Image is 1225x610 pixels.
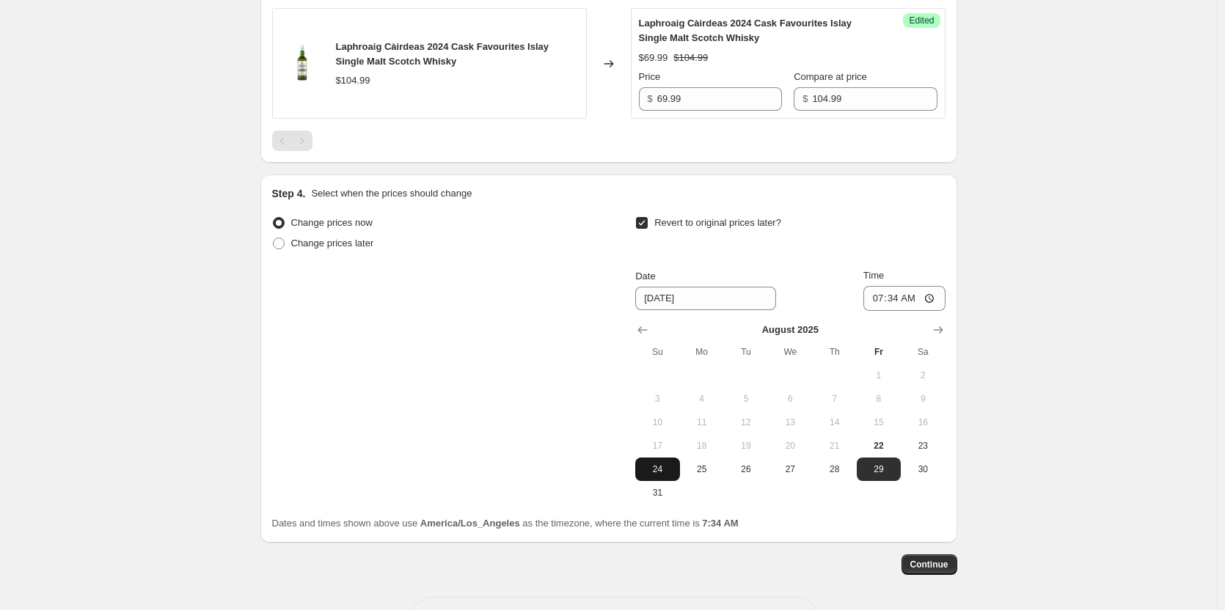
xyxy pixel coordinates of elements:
[857,434,901,457] button: Today Friday August 22 2025
[680,457,724,481] button: Monday August 25 2025
[280,42,324,86] img: Laphroaig-Cairdeas-2024-Cask-Favourites-Islay-Sing-2_80x.png
[635,287,776,310] input: 8/22/2025
[272,131,312,151] nav: Pagination
[639,52,668,63] span: $69.99
[635,481,679,504] button: Sunday August 31 2025
[680,434,724,457] button: Monday August 18 2025
[730,416,762,428] span: 12
[336,75,370,86] span: $104.99
[635,411,679,434] button: Sunday August 10 2025
[291,238,374,249] span: Change prices later
[291,217,373,228] span: Change prices now
[632,320,653,340] button: Show previous month, July 2025
[901,434,945,457] button: Saturday August 23 2025
[907,370,939,381] span: 2
[635,271,655,282] span: Date
[910,559,948,570] span: Continue
[686,463,718,475] span: 25
[724,340,768,364] th: Tuesday
[272,518,739,529] span: Dates and times shown above use as the timezone, where the current time is
[863,270,884,281] span: Time
[812,411,856,434] button: Thursday August 14 2025
[702,518,738,529] b: 7:34 AM
[680,411,724,434] button: Monday August 11 2025
[901,411,945,434] button: Saturday August 16 2025
[812,457,856,481] button: Thursday August 28 2025
[909,15,934,26] span: Edited
[724,457,768,481] button: Tuesday August 26 2025
[639,18,852,43] span: Laphroaig Càirdeas 2024 Cask Favourites Islay Single Malt Scotch Whisky
[641,346,673,358] span: Su
[768,411,812,434] button: Wednesday August 13 2025
[863,370,895,381] span: 1
[901,364,945,387] button: Saturday August 2 2025
[641,487,673,499] span: 31
[863,440,895,452] span: 22
[768,434,812,457] button: Wednesday August 20 2025
[686,416,718,428] span: 11
[907,393,939,405] span: 9
[857,411,901,434] button: Friday August 15 2025
[794,71,867,82] span: Compare at price
[730,463,762,475] span: 26
[774,440,806,452] span: 20
[863,393,895,405] span: 8
[768,387,812,411] button: Wednesday August 6 2025
[635,387,679,411] button: Sunday August 3 2025
[818,393,850,405] span: 7
[639,71,661,82] span: Price
[768,340,812,364] th: Wednesday
[648,93,653,104] span: $
[901,387,945,411] button: Saturday August 9 2025
[774,393,806,405] span: 6
[641,416,673,428] span: 10
[641,440,673,452] span: 17
[802,93,808,104] span: $
[818,416,850,428] span: 14
[818,440,850,452] span: 21
[673,52,708,63] span: $104.99
[272,186,306,201] h2: Step 4.
[857,457,901,481] button: Friday August 29 2025
[818,346,850,358] span: Th
[857,340,901,364] th: Friday
[724,411,768,434] button: Tuesday August 12 2025
[686,440,718,452] span: 18
[774,463,806,475] span: 27
[907,416,939,428] span: 16
[724,387,768,411] button: Tuesday August 5 2025
[730,393,762,405] span: 5
[311,186,472,201] p: Select when the prices should change
[812,387,856,411] button: Thursday August 7 2025
[901,340,945,364] th: Saturday
[812,434,856,457] button: Thursday August 21 2025
[686,346,718,358] span: Mo
[907,463,939,475] span: 30
[857,387,901,411] button: Friday August 8 2025
[907,346,939,358] span: Sa
[901,457,945,481] button: Saturday August 30 2025
[907,440,939,452] span: 23
[863,286,946,311] input: 12:00
[686,393,718,405] span: 4
[730,346,762,358] span: Tu
[635,340,679,364] th: Sunday
[635,457,679,481] button: Sunday August 24 2025
[902,554,957,575] button: Continue
[863,463,895,475] span: 29
[724,434,768,457] button: Tuesday August 19 2025
[857,364,901,387] button: Friday August 1 2025
[863,416,895,428] span: 15
[641,393,673,405] span: 3
[420,518,520,529] b: America/Los_Angeles
[635,434,679,457] button: Sunday August 17 2025
[928,320,948,340] button: Show next month, September 2025
[730,440,762,452] span: 19
[812,340,856,364] th: Thursday
[863,346,895,358] span: Fr
[818,463,850,475] span: 28
[336,41,549,67] span: Laphroaig Càirdeas 2024 Cask Favourites Islay Single Malt Scotch Whisky
[774,416,806,428] span: 13
[641,463,673,475] span: 24
[680,340,724,364] th: Monday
